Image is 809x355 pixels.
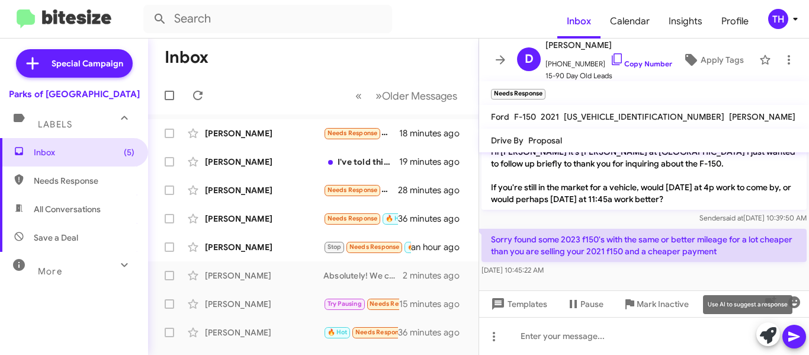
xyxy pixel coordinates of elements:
a: Copy Number [610,59,672,68]
a: Special Campaign [16,49,133,78]
div: [PERSON_NAME] [205,241,323,253]
span: D [525,50,534,69]
span: Apply Tags [701,49,744,71]
span: Pause [580,293,603,315]
span: Mark Inactive [637,293,689,315]
span: All Conversations [34,203,101,215]
span: [US_VEHICLE_IDENTIFICATION_NUMBER] [564,111,724,122]
button: Templates [479,293,557,315]
a: Insights [659,4,712,39]
h1: Inbox [165,48,208,67]
div: 15 minutes ago [399,298,469,310]
span: Needs Response [34,175,134,187]
span: said at [723,213,743,222]
span: Stop [328,243,342,251]
button: Next [368,84,464,108]
span: 🔥 Hot [407,243,428,251]
span: Needs Response [349,243,400,251]
p: Sorry found some 2023 f150's with the same or better mileage for a lot cheaper than you are selli... [481,229,807,262]
div: Parks of [GEOGRAPHIC_DATA] [9,88,140,100]
span: Templates [489,293,547,315]
input: Search [143,5,392,33]
div: [PERSON_NAME] [205,270,323,282]
span: Older Messages [382,89,457,103]
div: [PERSON_NAME] [205,184,323,196]
a: Profile [712,4,758,39]
div: 2 minutes ago [403,270,469,282]
span: More [38,266,62,277]
div: I don't believe I've received any suggested used Toyota vehicles lately from your dealership. If ... [323,183,398,197]
div: I'm going to have to opt out, working out of State and don't know when I'll be back in [US_STATE]... [323,297,399,311]
span: Needs Response [355,328,406,336]
span: [PHONE_NUMBER] [545,52,672,70]
button: Apply Tags [672,49,753,71]
div: TH [768,9,788,29]
span: 2021 [541,111,559,122]
span: Needs Response [370,300,420,308]
div: 18 minutes ago [399,127,469,139]
span: [PERSON_NAME] [729,111,795,122]
button: Pause [557,293,613,315]
small: Needs Response [491,89,545,100]
nav: Page navigation example [349,84,464,108]
div: I've told this already. My husband was just diagnosed with [MEDICAL_DATA]. A new car is the last ... [323,156,399,168]
div: [PERSON_NAME] [205,127,323,139]
a: Inbox [557,4,601,39]
div: [PERSON_NAME] [205,213,323,225]
div: 19750 otd.... [323,212,398,225]
div: 36 minutes ago [398,213,469,225]
span: (5) [124,146,134,158]
button: Previous [348,84,369,108]
div: And dont ask me what I want you can check your notes. You all could have sold me a car before but... [323,325,398,339]
span: » [375,88,382,103]
span: [PERSON_NAME] [545,38,672,52]
div: [PERSON_NAME] [205,298,323,310]
span: 15-90 Day Old Leads [545,70,672,82]
span: Save a Deal [34,232,78,244]
span: Labels [38,119,72,130]
button: Mark Inactive [613,293,698,315]
span: Drive By [491,135,524,146]
div: Sorry found some 2023 f150's with the same or better mileage for a lot cheaper than you are selli... [323,126,399,140]
span: Proposal [528,135,562,146]
span: Needs Response [328,186,378,194]
span: Try Pausing [328,300,362,308]
span: « [355,88,362,103]
a: Calendar [601,4,659,39]
p: Hi [PERSON_NAME] it's [PERSON_NAME] at [GEOGRAPHIC_DATA] I just wanted to follow up briefly to th... [481,141,807,210]
span: Needs Response [328,215,378,222]
span: Inbox [34,146,134,158]
span: F-150 [514,111,536,122]
button: TH [758,9,796,29]
div: [PERSON_NAME] [205,327,323,338]
span: Needs Response [328,129,378,137]
div: Absolutely! We can discuss options for trading in your vehicle when you come in. What time works ... [323,270,403,282]
div: 19 minutes ago [399,156,469,168]
div: 28 minutes ago [398,184,469,196]
span: Ford [491,111,509,122]
div: an hour ago [411,241,469,253]
span: 🔥 Hot [386,215,406,222]
div: Use AI to suggest a response [703,295,792,314]
div: [PERSON_NAME] [205,156,323,168]
span: Special Campaign [52,57,123,69]
span: [DATE] 10:45:22 AM [481,266,544,274]
div: Nobody* [323,240,411,254]
div: 36 minutes ago [398,327,469,338]
span: 🔥 Hot [328,328,348,336]
span: Sender [DATE] 10:39:50 AM [699,213,807,222]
